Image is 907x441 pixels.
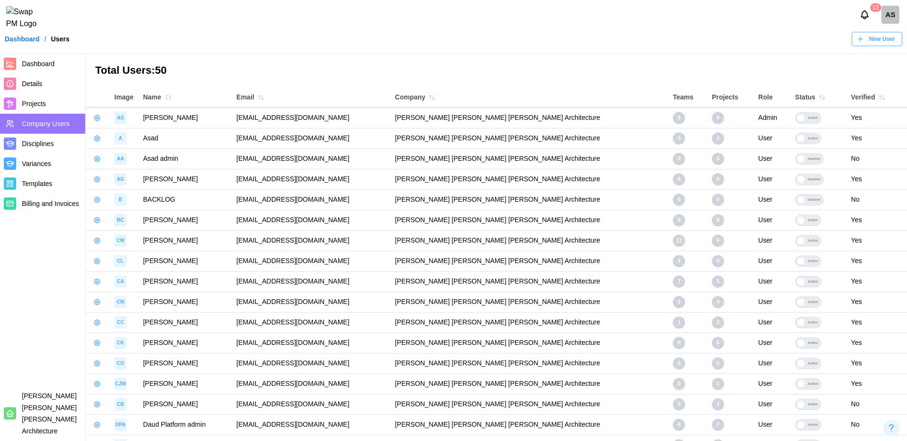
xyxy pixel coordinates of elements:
[712,398,724,411] div: 3
[673,275,685,288] div: 7
[390,312,668,333] td: [PERSON_NAME] [PERSON_NAME] [PERSON_NAME] Architecture
[143,358,227,369] div: [PERSON_NAME]
[143,276,227,287] div: [PERSON_NAME]
[395,91,664,104] div: Company
[846,230,907,251] td: Yes
[95,63,897,78] h3: Total Users: 50
[143,338,227,348] div: [PERSON_NAME]
[758,256,786,266] div: User
[22,160,51,167] span: Variances
[846,128,907,148] td: Yes
[846,414,907,435] td: No
[758,379,786,389] div: User
[232,292,390,312] td: [EMAIL_ADDRESS][DOMAIN_NAME]
[673,255,685,267] div: 9
[114,378,127,390] div: image
[22,392,77,435] span: [PERSON_NAME] [PERSON_NAME] [PERSON_NAME] Architecture
[758,174,786,185] div: User
[114,296,127,308] div: image
[390,373,668,394] td: [PERSON_NAME] [PERSON_NAME] [PERSON_NAME] Architecture
[805,317,821,328] div: Active
[390,108,668,128] td: [PERSON_NAME] [PERSON_NAME] [PERSON_NAME] Architecture
[712,378,724,390] div: 1
[673,235,685,247] div: 11
[758,235,786,246] div: User
[805,256,821,266] div: Active
[673,153,685,165] div: 0
[232,394,390,414] td: [EMAIL_ADDRESS][DOMAIN_NAME]
[758,154,786,164] div: User
[758,358,786,369] div: User
[143,297,227,307] div: [PERSON_NAME]
[673,112,685,124] div: 9
[805,297,821,307] div: Active
[805,358,821,369] div: Active
[143,113,227,123] div: [PERSON_NAME]
[390,271,668,292] td: [PERSON_NAME] [PERSON_NAME] [PERSON_NAME] Architecture
[232,312,390,333] td: [EMAIL_ADDRESS][DOMAIN_NAME]
[143,174,227,185] div: [PERSON_NAME]
[712,173,724,186] div: 0
[232,189,390,210] td: [EMAIL_ADDRESS][DOMAIN_NAME]
[805,154,823,164] div: Inactive
[143,379,227,389] div: [PERSON_NAME]
[114,92,133,103] div: Image
[232,210,390,230] td: [EMAIL_ADDRESS][DOMAIN_NAME]
[758,215,786,225] div: User
[51,36,70,42] div: Users
[390,353,668,373] td: [PERSON_NAME] [PERSON_NAME] [PERSON_NAME] Architecture
[143,215,227,225] div: [PERSON_NAME]
[673,378,685,390] div: 0
[712,255,724,267] div: 8
[390,414,668,435] td: [PERSON_NAME] [PERSON_NAME] [PERSON_NAME] Architecture
[712,419,724,431] div: 7
[390,210,668,230] td: [PERSON_NAME] [PERSON_NAME] [PERSON_NAME] Architecture
[114,316,127,329] div: image
[390,128,668,148] td: [PERSON_NAME] [PERSON_NAME] [PERSON_NAME] Architecture
[114,194,127,206] div: image
[673,316,685,329] div: 1
[846,373,907,394] td: Yes
[758,297,786,307] div: User
[673,419,685,431] div: 0
[114,398,127,411] div: image
[758,133,786,144] div: User
[232,169,390,189] td: [EMAIL_ADDRESS][DOMAIN_NAME]
[805,338,821,348] div: Active
[870,3,881,12] div: 13
[232,148,390,169] td: [EMAIL_ADDRESS][DOMAIN_NAME]
[805,195,823,205] div: Inactive
[673,132,685,145] div: 0
[237,91,386,104] div: Email
[673,296,685,308] div: 3
[114,235,127,247] div: image
[673,398,685,411] div: 5
[758,276,786,287] div: User
[712,214,724,226] div: 8
[232,333,390,353] td: [EMAIL_ADDRESS][DOMAIN_NAME]
[232,128,390,148] td: [EMAIL_ADDRESS][DOMAIN_NAME]
[232,414,390,435] td: [EMAIL_ADDRESS][DOMAIN_NAME]
[673,194,685,206] div: 0
[390,251,668,271] td: [PERSON_NAME] [PERSON_NAME] [PERSON_NAME] Architecture
[758,420,786,430] div: User
[846,169,907,189] td: Yes
[712,92,748,103] div: Projects
[114,112,127,124] div: image
[143,154,227,164] div: Asad admin
[143,235,227,246] div: [PERSON_NAME]
[143,256,227,266] div: [PERSON_NAME]
[673,357,685,370] div: 3
[758,113,786,123] div: Admin
[846,271,907,292] td: Yes
[114,419,127,431] div: image
[22,140,54,147] span: Disciplines
[712,194,724,206] div: 0
[712,132,724,145] div: 2
[805,113,821,123] div: Active
[114,275,127,288] div: image
[114,255,127,267] div: image
[390,230,668,251] td: [PERSON_NAME] [PERSON_NAME] [PERSON_NAME] Architecture
[712,337,724,349] div: 6
[846,333,907,353] td: Yes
